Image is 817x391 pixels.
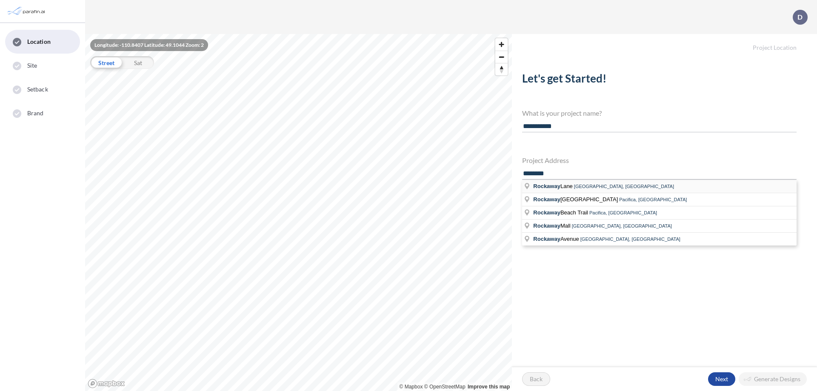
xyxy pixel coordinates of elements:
p: Next [715,375,728,383]
span: [GEOGRAPHIC_DATA], [GEOGRAPHIC_DATA] [572,223,672,228]
a: OpenStreetMap [424,384,466,390]
span: Avenue [533,236,580,242]
img: Parafin [6,3,48,19]
span: Rockaway [533,183,560,189]
span: Site [27,61,37,70]
span: Rockaway [533,209,560,216]
button: Zoom in [495,38,508,51]
a: Mapbox [400,384,423,390]
canvas: Map [85,34,512,391]
div: Sat [122,56,154,69]
h4: Project Address [522,156,797,164]
button: Next [708,372,735,386]
button: Reset bearing to north [495,63,508,75]
span: [GEOGRAPHIC_DATA], [GEOGRAPHIC_DATA] [580,237,680,242]
h2: Let's get Started! [522,72,797,88]
span: [GEOGRAPHIC_DATA] [533,196,619,203]
span: Pacifica, [GEOGRAPHIC_DATA] [589,210,657,215]
span: Mall [533,223,571,229]
p: D [797,13,803,21]
button: Zoom out [495,51,508,63]
span: Beach Trail [533,209,589,216]
div: Street [90,56,122,69]
span: Rockaway [533,236,560,242]
span: Lane [533,183,574,189]
h4: What is your project name? [522,109,797,117]
span: Rockaway [533,196,560,203]
div: Longitude: -110.8407 Latitude: 49.1044 Zoom: 2 [90,39,208,51]
span: Pacifica, [GEOGRAPHIC_DATA] [619,197,687,202]
h5: Project Location [512,34,817,51]
span: Setback [27,85,48,94]
span: Rockaway [533,223,560,229]
span: [GEOGRAPHIC_DATA], [GEOGRAPHIC_DATA] [574,184,674,189]
span: Location [27,37,51,46]
a: Improve this map [468,384,510,390]
a: Mapbox homepage [88,379,125,388]
span: Brand [27,109,44,117]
